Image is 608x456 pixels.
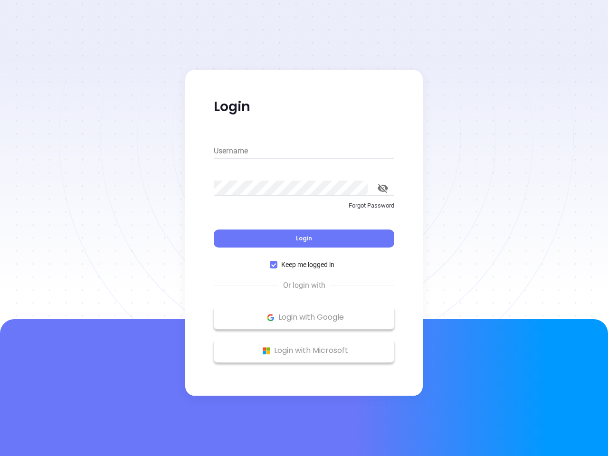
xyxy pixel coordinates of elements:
p: Login with Microsoft [218,343,389,358]
span: Keep me logged in [277,259,338,270]
p: Login with Google [218,310,389,324]
span: Or login with [278,280,330,291]
img: Microsoft Logo [260,345,272,357]
button: Login [214,229,394,247]
p: Forgot Password [214,201,394,210]
button: toggle password visibility [371,177,394,199]
button: Microsoft Logo Login with Microsoft [214,339,394,362]
span: Login [296,234,312,242]
a: Forgot Password [214,201,394,218]
p: Login [214,98,394,115]
button: Google Logo Login with Google [214,305,394,329]
img: Google Logo [265,312,276,323]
